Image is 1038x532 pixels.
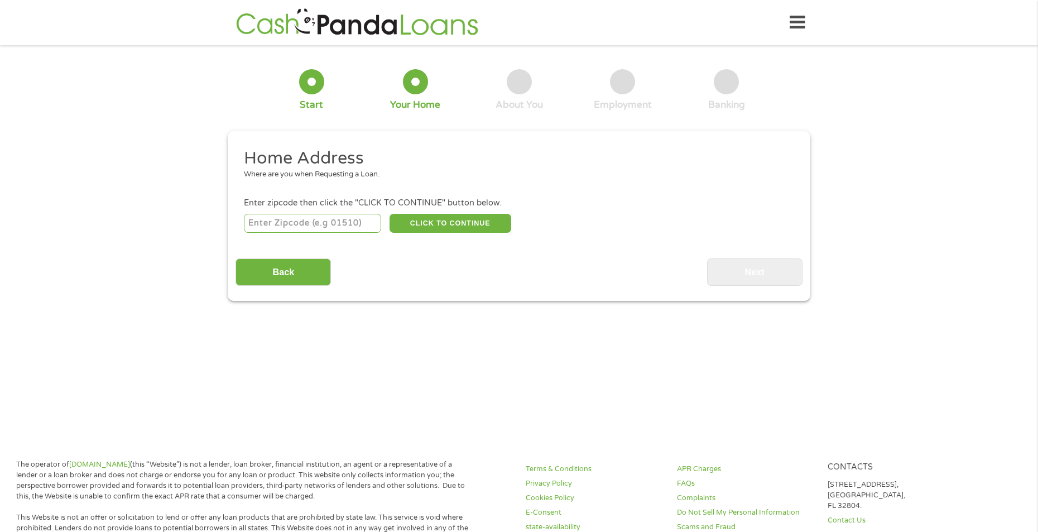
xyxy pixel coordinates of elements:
[526,478,663,489] a: Privacy Policy
[708,99,745,111] div: Banking
[707,258,802,286] input: Next
[496,99,543,111] div: About You
[233,7,482,39] img: GetLoanNow Logo
[244,197,794,209] div: Enter zipcode then click the "CLICK TO CONTINUE" button below.
[526,493,663,504] a: Cookies Policy
[300,99,323,111] div: Start
[16,459,469,502] p: The operator of (this “Website”) is not a lender, loan broker, financial institution, an agent or...
[526,507,663,518] a: E-Consent
[236,258,331,286] input: Back
[244,169,786,180] div: Where are you when Requesting a Loan.
[594,99,652,111] div: Employment
[828,515,965,526] a: Contact Us
[828,480,965,511] p: [STREET_ADDRESS], [GEOGRAPHIC_DATA], FL 32804.
[526,464,663,475] a: Terms & Conditions
[828,462,965,473] h4: Contacts
[677,478,814,489] a: FAQs
[244,214,382,233] input: Enter Zipcode (e.g 01510)
[390,214,511,233] button: CLICK TO CONTINUE
[677,493,814,504] a: Complaints
[69,460,130,469] a: [DOMAIN_NAME]
[677,507,814,518] a: Do Not Sell My Personal Information
[244,147,786,170] h2: Home Address
[677,464,814,475] a: APR Charges
[390,99,440,111] div: Your Home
